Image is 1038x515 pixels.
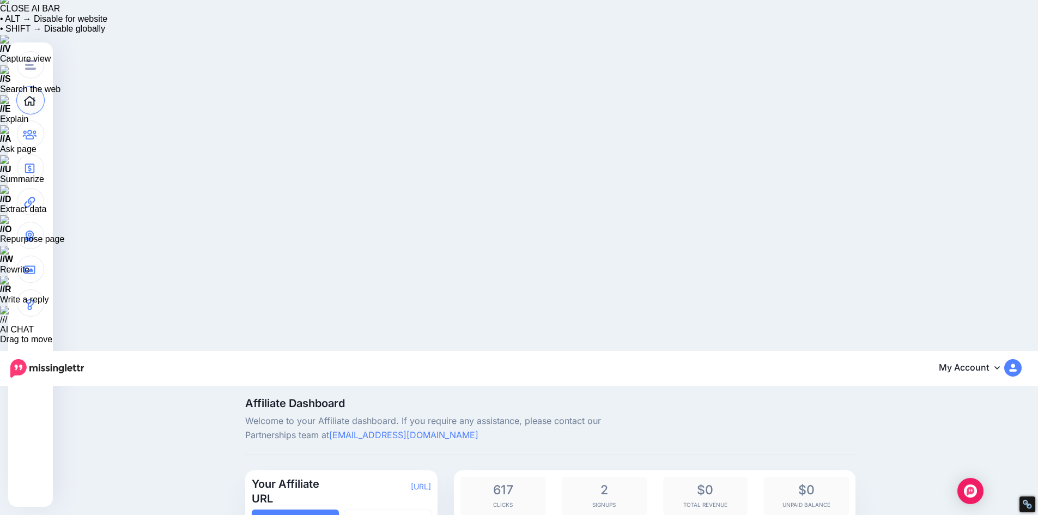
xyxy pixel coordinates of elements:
p: Welcome to your Affiliate dashboard. If you require any assistance, please contact our Partnershi... [245,414,647,443]
div: Open Intercom Messenger [957,478,984,504]
a: [EMAIL_ADDRESS][DOMAIN_NAME] [329,429,478,440]
span: $0 [669,482,743,498]
a: [URL] [411,482,431,491]
span: $0 [769,482,843,498]
span: 2 [567,482,641,498]
a: My Account [928,355,1022,381]
div: Restore Info Box &#10;&#10;NoFollow Info:&#10; META-Robots NoFollow: &#09;true&#10; META-Robots N... [1022,499,1033,510]
div: Signups [562,477,647,515]
div: Total Revenue [663,477,748,515]
span: 617 [466,482,540,498]
span: Affiliate Dashboard [245,398,647,409]
div: Clicks [460,477,545,515]
div: Unpaid Balance [764,477,849,515]
h3: Your Affiliate URL [252,477,342,506]
img: Missinglettr [10,359,84,378]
